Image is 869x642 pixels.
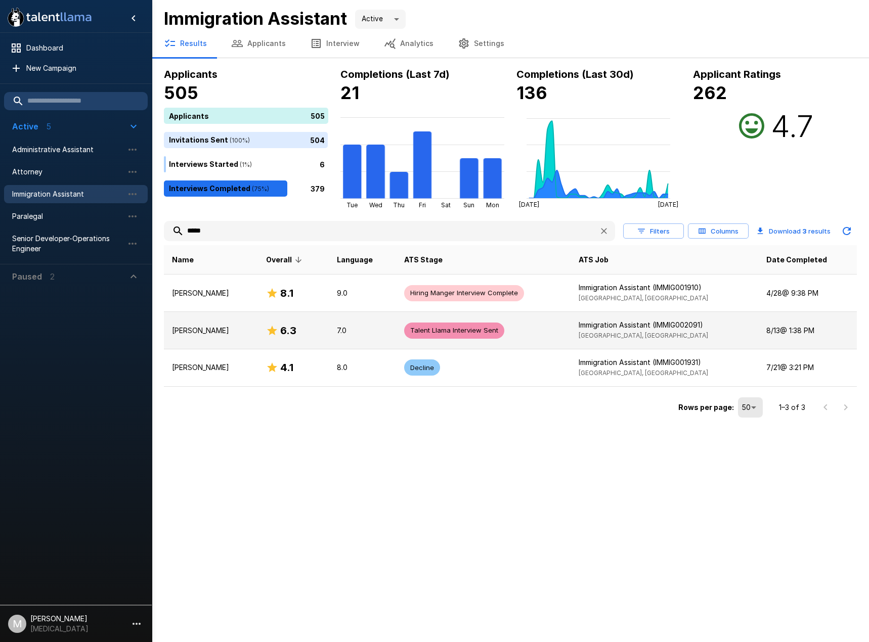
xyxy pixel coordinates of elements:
b: Applicant Ratings [693,68,781,80]
button: Filters [623,223,684,239]
span: [GEOGRAPHIC_DATA], [GEOGRAPHIC_DATA] [579,332,708,339]
tspan: Wed [369,201,382,209]
span: ATS Stage [404,254,443,266]
h6: 4.1 [280,359,293,376]
p: 9.0 [337,288,387,298]
button: Columns [688,223,749,239]
button: Analytics [372,29,446,58]
p: Immigration Assistant (IMMIG001931) [579,357,750,368]
tspan: Sun [463,201,474,209]
h6: 6.3 [280,323,296,339]
td: 4/28 @ 9:38 PM [758,274,857,312]
span: Decline [404,363,440,373]
b: Completions (Last 7d) [340,68,450,80]
p: 504 [310,134,325,145]
tspan: [DATE] [658,201,678,208]
span: Talent Llama Interview Sent [404,326,504,335]
tspan: Mon [486,201,499,209]
p: 6 [320,159,325,169]
span: [GEOGRAPHIC_DATA], [GEOGRAPHIC_DATA] [579,294,708,302]
b: Completions (Last 30d) [516,68,634,80]
b: 136 [516,82,547,103]
p: 505 [311,110,325,121]
p: Immigration Assistant (IMMIG002091) [579,320,750,330]
button: Applicants [219,29,298,58]
h2: 4.7 [771,108,813,144]
button: Results [152,29,219,58]
p: Rows per page: [678,402,734,412]
p: 7.0 [337,326,387,336]
td: 7/21 @ 3:21 PM [758,349,857,386]
span: Name [172,254,194,266]
p: [PERSON_NAME] [172,326,250,336]
p: 8.0 [337,362,387,373]
div: 50 [738,397,763,418]
p: 1–3 of 3 [779,402,805,412]
button: Download 3 results [753,221,835,241]
span: Language [337,254,373,266]
p: Immigration Assistant (IMMIG001910) [579,283,750,293]
h6: 8.1 [280,285,293,301]
span: ATS Job [579,254,609,266]
p: [PERSON_NAME] [172,288,250,298]
button: Interview [298,29,372,58]
p: [PERSON_NAME] [172,362,250,373]
b: 3 [802,227,807,235]
div: Active [355,10,406,29]
span: Overall [266,254,305,266]
tspan: Sat [441,201,451,209]
tspan: Thu [393,201,405,209]
span: Hiring Manger Interview Complete [404,288,524,298]
span: [GEOGRAPHIC_DATA], [GEOGRAPHIC_DATA] [579,369,708,377]
p: 379 [311,183,325,194]
b: Applicants [164,68,218,80]
tspan: Tue [346,201,358,209]
tspan: Fri [419,201,426,209]
button: Updated Today - 1:30 PM [837,221,857,241]
span: Date Completed [766,254,827,266]
button: Settings [446,29,516,58]
b: 262 [693,82,727,103]
td: 8/13 @ 1:38 PM [758,312,857,349]
b: 505 [164,82,198,103]
b: 21 [340,82,359,103]
tspan: [DATE] [519,201,539,208]
b: Immigration Assistant [164,8,347,29]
